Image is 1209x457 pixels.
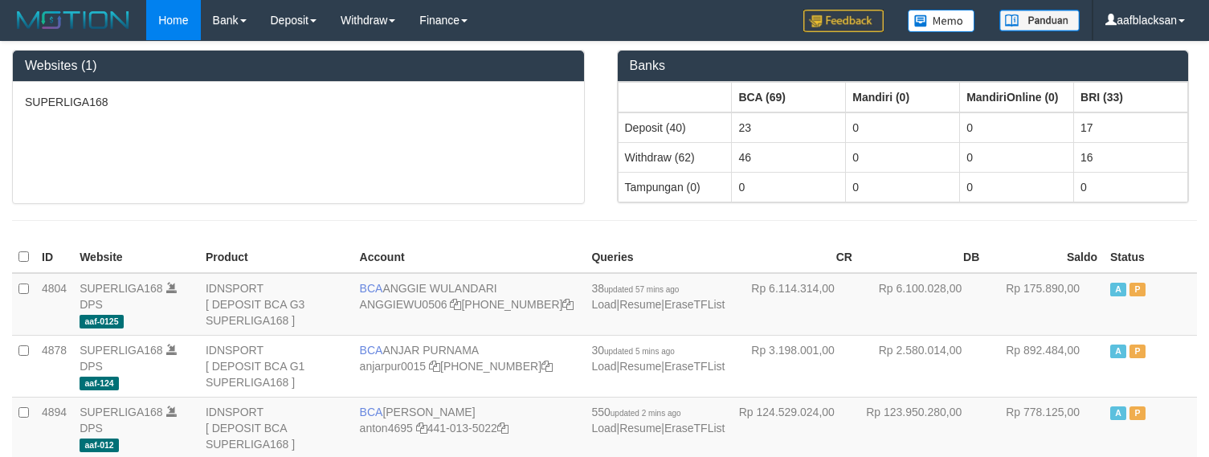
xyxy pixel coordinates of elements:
td: IDNSPORT [ DEPOSIT BCA G1 SUPERLIGA168 ] [199,335,353,397]
td: DPS [73,335,199,397]
th: Account [353,242,586,273]
td: 0 [960,172,1074,202]
span: Paused [1129,283,1146,296]
td: Withdraw (62) [618,142,732,172]
td: Rp 2.580.014,00 [859,335,986,397]
td: 0 [960,142,1074,172]
th: DB [859,242,986,273]
a: Load [591,298,616,311]
td: 23 [732,112,846,143]
th: ID [35,242,73,273]
td: 0 [846,112,960,143]
span: updated 5 mins ago [604,347,675,356]
a: Resume [619,298,661,311]
span: updated 57 mins ago [604,285,679,294]
a: Copy 4062281620 to clipboard [541,360,553,373]
p: SUPERLIGA168 [25,94,572,110]
span: aaf-0125 [80,315,124,328]
td: Rp 3.198.001,00 [731,335,858,397]
td: 17 [1074,112,1188,143]
td: Deposit (40) [618,112,732,143]
th: CR [731,242,858,273]
span: Paused [1129,345,1146,358]
td: ANJAR PURNAMA [PHONE_NUMBER] [353,335,586,397]
span: Active [1110,406,1126,420]
th: Queries [585,242,731,273]
a: anton4695 [360,422,413,435]
a: Copy 4062213373 to clipboard [562,298,574,311]
span: | | [591,344,725,373]
span: aaf-012 [80,439,119,452]
th: Group: activate to sort column ascending [732,82,846,112]
td: 0 [846,172,960,202]
a: Copy ANGGIEWU0506 to clipboard [450,298,461,311]
th: Saldo [986,242,1104,273]
th: Status [1104,242,1197,273]
h3: Websites (1) [25,59,572,73]
a: Copy anjarpur0015 to clipboard [429,360,440,373]
td: 16 [1074,142,1188,172]
a: Load [591,422,616,435]
td: 4878 [35,335,73,397]
span: aaf-124 [80,377,119,390]
a: Resume [619,360,661,373]
span: updated 2 mins ago [611,409,681,418]
img: Feedback.jpg [803,10,884,32]
a: anjarpur0015 [360,360,427,373]
th: Group: activate to sort column ascending [618,82,732,112]
td: Rp 6.100.028,00 [859,273,986,336]
a: Resume [619,422,661,435]
a: ANGGIEWU0506 [360,298,447,311]
span: Active [1110,345,1126,358]
span: | | [591,406,725,435]
th: Group: activate to sort column ascending [1074,82,1188,112]
span: BCA [360,344,383,357]
a: SUPERLIGA168 [80,406,163,418]
span: BCA [360,406,383,418]
td: DPS [73,273,199,336]
th: Group: activate to sort column ascending [846,82,960,112]
img: panduan.png [999,10,1080,31]
img: Button%20Memo.svg [908,10,975,32]
td: 46 [732,142,846,172]
span: 38 [591,282,679,295]
td: 0 [960,112,1074,143]
td: IDNSPORT [ DEPOSIT BCA G3 SUPERLIGA168 ] [199,273,353,336]
span: BCA [360,282,383,295]
th: Product [199,242,353,273]
td: Rp 892.484,00 [986,335,1104,397]
span: 550 [591,406,680,418]
td: ANGGIE WULANDARI [PHONE_NUMBER] [353,273,586,336]
td: Rp 175.890,00 [986,273,1104,336]
span: | | [591,282,725,311]
td: 4804 [35,273,73,336]
a: EraseTFList [664,360,725,373]
th: Group: activate to sort column ascending [960,82,1074,112]
h3: Banks [630,59,1177,73]
td: Tampungan (0) [618,172,732,202]
a: EraseTFList [664,422,725,435]
th: Website [73,242,199,273]
a: Load [591,360,616,373]
img: MOTION_logo.png [12,8,134,32]
span: Active [1110,283,1126,296]
td: Rp 6.114.314,00 [731,273,858,336]
a: Copy 4410135022 to clipboard [497,422,509,435]
a: SUPERLIGA168 [80,344,163,357]
a: EraseTFList [664,298,725,311]
a: SUPERLIGA168 [80,282,163,295]
span: Paused [1129,406,1146,420]
a: Copy anton4695 to clipboard [416,422,427,435]
td: 0 [732,172,846,202]
span: 30 [591,344,674,357]
td: 0 [846,142,960,172]
td: 0 [1074,172,1188,202]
